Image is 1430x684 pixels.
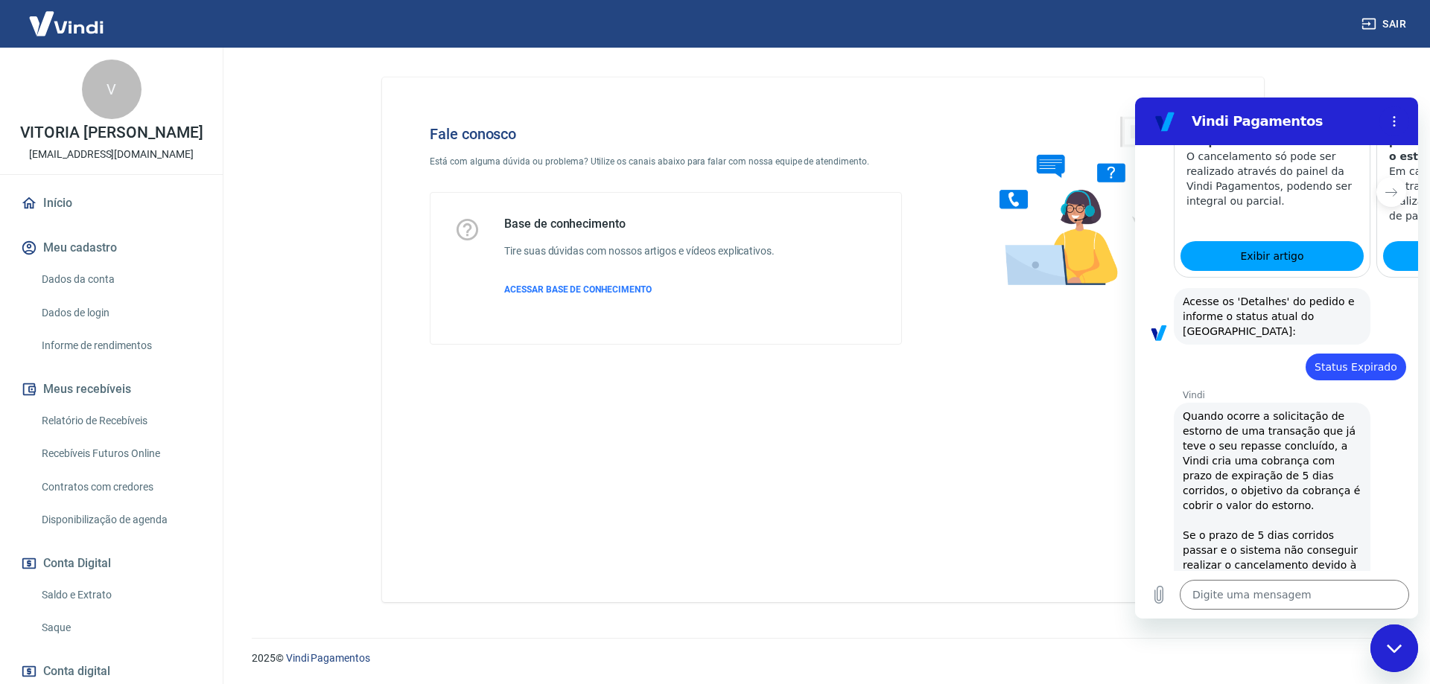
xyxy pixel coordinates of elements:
a: Vindi Pagamentos [286,652,370,664]
h5: Base de conhecimento [504,217,775,231]
p: VITORIA [PERSON_NAME] [20,125,203,141]
a: Dados de login [36,298,205,328]
button: Meus recebíveis [18,373,205,406]
span: Status Expirado [179,263,262,275]
a: Contratos com credores [36,472,205,502]
a: Recebíveis Futuros Online [36,438,205,469]
a: Exibir artigo: 'Após o cancelamento do pedido, como será realizado o estorno?' [248,144,431,173]
a: Relatório de Recebíveis [36,406,205,436]
a: Informe de rendimentos [36,330,205,361]
a: ACESSAR BASE DE CONHECIMENTO [504,283,775,296]
iframe: Botão para abrir a janela de mensagens, conversa em andamento [1370,624,1418,672]
button: Conta Digital [18,547,205,580]
h6: Tire suas dúvidas com nossos artigos e vídeos explicativos. [504,243,775,259]
img: Fale conosco [970,101,1196,300]
h4: Fale conosco [430,125,902,143]
a: Início [18,187,205,220]
p: Está com alguma dúvida ou problema? Utilize os canais abaixo para falar com nossa equipe de atend... [430,155,902,168]
iframe: Janela de mensagens [1135,98,1418,619]
p: Vindi [48,292,283,304]
span: ACESSAR BASE DE CONHECIMENTO [504,284,652,295]
p: Em cada caso de cancelamento da transação, o reembolso será realizado de acordo com o meio de pag... [254,66,425,126]
a: Saldo e Extrato [36,580,205,610]
button: Sair [1358,10,1412,38]
span: Conta digital [43,661,110,682]
a: Dados da conta [36,264,205,295]
p: 2025 © [252,651,1394,666]
img: Vindi [18,1,115,46]
button: Meu cadastro [18,231,205,264]
button: Carregar arquivo [9,482,39,512]
a: Disponibilização de agenda [36,505,205,535]
span: Acesse os 'Detalhes' do pedido e informe o status atual do [GEOGRAPHIC_DATA]: [48,198,223,240]
p: [EMAIL_ADDRESS][DOMAIN_NAME] [29,147,194,162]
a: Saque [36,613,205,643]
div: V [82,60,142,119]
